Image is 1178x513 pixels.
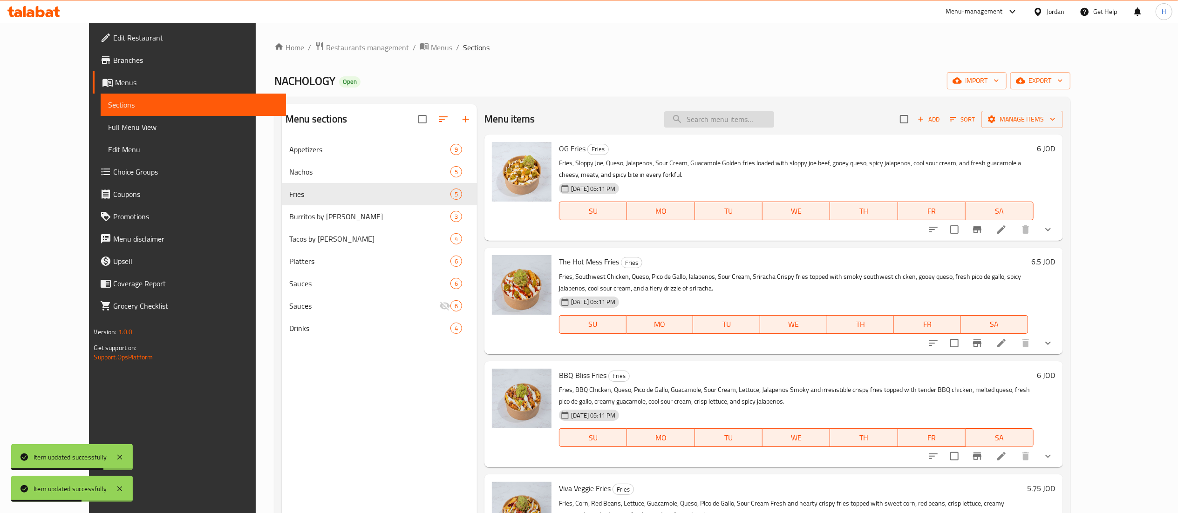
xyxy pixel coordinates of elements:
span: Nachos [289,166,450,177]
div: Sauces6 [282,295,477,317]
div: Platters [289,256,450,267]
span: Choice Groups [113,166,278,177]
button: MO [626,315,694,334]
button: show more [1037,332,1059,354]
span: TH [831,317,891,331]
span: Select to update [945,220,964,239]
span: SA [965,317,1024,331]
button: TH [827,315,894,334]
span: FR [898,317,957,331]
button: FR [894,315,961,334]
img: The Hot Mess Fries [492,255,552,315]
div: Appetizers9 [282,138,477,161]
button: WE [760,315,827,334]
span: WE [764,317,824,331]
a: Choice Groups [93,161,286,183]
span: SA [969,204,1029,218]
button: import [947,72,1007,89]
div: items [450,256,462,267]
span: MO [630,317,690,331]
button: export [1010,72,1070,89]
input: search [664,111,774,128]
button: FR [898,428,966,447]
span: 3 [451,212,462,221]
a: Coupons [93,183,286,205]
span: SU [563,431,623,445]
span: SU [563,317,623,331]
button: SA [961,315,1028,334]
div: Fries [289,189,450,200]
div: Tacos by [PERSON_NAME]4 [282,228,477,250]
span: 1.0.0 [118,326,133,338]
span: H [1162,7,1166,17]
button: FR [898,202,966,220]
li: / [456,42,459,53]
button: MO [627,428,695,447]
a: Full Menu View [101,116,286,138]
p: Fries, Southwest Chicken, Queso, Pico de Gallo, Jalapenos, Sour Cream, Sriracha Crispy fries topp... [559,271,1028,294]
span: MO [631,431,691,445]
a: Restaurants management [315,41,409,54]
div: Fries [621,257,642,268]
span: Sauces [289,300,439,311]
span: Select all sections [413,109,432,129]
a: Menus [93,71,286,94]
h2: Menu items [484,112,535,126]
button: TU [695,428,763,447]
span: WE [766,204,826,218]
a: Grocery Checklist [93,295,286,317]
span: SU [563,204,623,218]
span: import [954,75,999,87]
button: sort-choices [922,218,945,241]
span: 5 [451,190,462,199]
svg: Inactive section [439,300,450,311]
img: BBQ Bliss Fries [492,369,552,428]
span: Add item [914,112,944,127]
span: Fries [609,371,629,381]
a: Coverage Report [93,272,286,295]
span: Restaurants management [326,42,409,53]
h6: 5.75 JOD [1028,482,1055,495]
span: Open [339,78,361,86]
span: Burritos by [PERSON_NAME] [289,211,450,222]
div: Jordan [1047,7,1065,17]
span: 6 [451,279,462,288]
span: Grocery Checklist [113,300,278,311]
span: Fries [621,257,642,268]
span: Menus [431,42,452,53]
nav: breadcrumb [274,41,1070,54]
button: Branch-specific-item [966,218,988,241]
button: sort-choices [922,332,945,354]
span: Menus [115,77,278,88]
button: show more [1037,218,1059,241]
span: Appetizers [289,144,450,155]
span: FR [902,431,962,445]
p: Fries, BBQ Chicken, Queso, Pico de Gallo, Guacamole, Sour Cream, Lettuce, Jalapenos Smoky and irr... [559,384,1033,407]
span: Sort items [944,112,981,127]
li: / [308,42,311,53]
span: Fries [613,484,633,495]
h2: Menu sections [286,112,347,126]
a: Upsell [93,250,286,272]
h6: 6.5 JOD [1032,255,1055,268]
button: SU [559,202,627,220]
span: Add [916,114,941,125]
span: export [1018,75,1063,87]
div: Sauces [289,278,450,289]
li: / [413,42,416,53]
span: TU [699,204,759,218]
div: items [450,144,462,155]
button: WE [763,428,830,447]
span: Tacos by [PERSON_NAME] [289,233,450,244]
svg: Show Choices [1042,337,1054,349]
span: [DATE] 05:11 PM [567,184,619,193]
span: MO [631,204,691,218]
span: TU [699,431,759,445]
div: Fries5 [282,183,477,205]
div: Fries [608,371,630,382]
div: Drinks4 [282,317,477,339]
span: [DATE] 05:11 PM [567,411,619,420]
button: TH [830,428,898,447]
div: Fries [587,144,609,155]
